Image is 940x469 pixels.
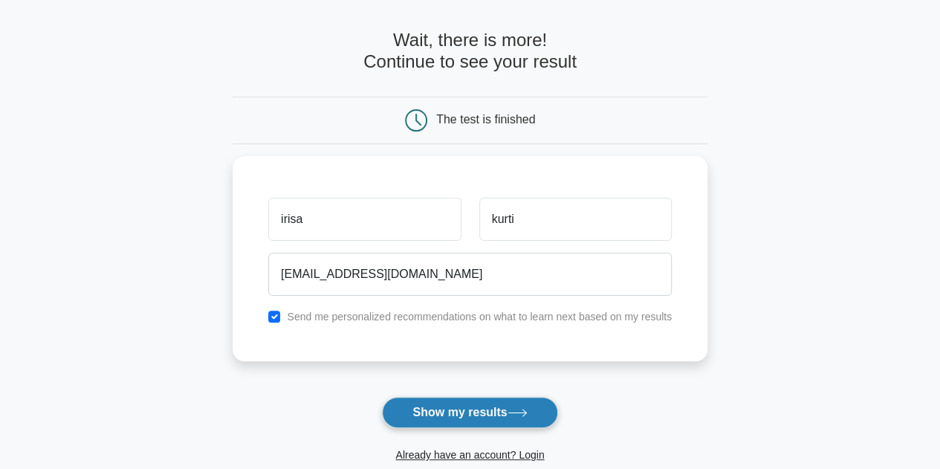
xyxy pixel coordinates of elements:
[268,253,672,296] input: Email
[287,311,672,323] label: Send me personalized recommendations on what to learn next based on my results
[395,449,544,461] a: Already have an account? Login
[382,397,557,428] button: Show my results
[233,30,707,73] h4: Wait, there is more! Continue to see your result
[436,113,535,126] div: The test is finished
[479,198,672,241] input: Last name
[268,198,461,241] input: First name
